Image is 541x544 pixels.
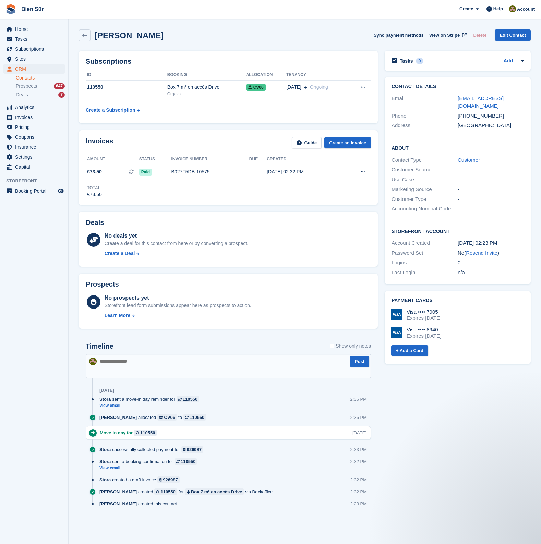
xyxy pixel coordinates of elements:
[185,488,244,495] a: Box 7 m² en accès Drive
[392,228,524,234] h2: Storefront Account
[3,112,65,122] a: menu
[3,186,65,196] a: menu
[3,142,65,152] a: menu
[392,239,458,247] div: Account Created
[5,4,16,14] img: stora-icon-8386f47178a22dfd0bd8f6a31ec36ba5ce8667c1dd55bd0f319d3a0aa187defe.svg
[350,356,369,367] button: Post
[99,500,137,507] span: [PERSON_NAME]
[105,250,248,257] a: Create a Deal
[15,142,56,152] span: Insurance
[3,122,65,132] a: menu
[392,122,458,130] div: Address
[99,488,276,495] div: created for via Backoffice
[163,476,178,483] div: 926987
[249,154,267,165] th: Due
[16,83,37,89] span: Prospects
[458,157,480,163] a: Customer
[99,446,207,453] div: successfully collected payment for
[99,488,137,495] span: [PERSON_NAME]
[3,64,65,74] a: menu
[99,446,111,453] span: Stora
[458,239,524,247] div: [DATE] 02:23 PM
[15,44,56,54] span: Subscriptions
[16,91,65,98] a: Deals 7
[3,24,65,34] a: menu
[167,84,246,91] div: Box 7 m² en accès Drive
[392,205,458,213] div: Accounting Nominal Code
[3,102,65,112] a: menu
[86,280,119,288] h2: Prospects
[350,446,367,453] div: 2:33 PM
[292,137,322,148] a: Guide
[86,342,113,350] h2: Timeline
[191,488,242,495] div: Box 7 m² en accès Drive
[15,102,56,112] span: Analytics
[246,84,266,91] span: CV06
[15,64,56,74] span: CRM
[15,122,56,132] span: Pricing
[183,414,206,421] a: 110550
[400,58,413,64] h2: Tasks
[16,92,28,98] span: Deals
[87,191,102,198] div: €73.50
[392,269,458,277] div: Last Login
[458,259,524,267] div: 0
[105,294,251,302] div: No prospects yet
[392,298,524,303] h2: Payment cards
[324,137,371,148] a: Create an Invoice
[154,488,177,495] a: 110550
[99,396,203,402] div: sent a move-in day reminder for
[392,144,524,151] h2: About
[15,152,56,162] span: Settings
[140,430,155,436] div: 110550
[458,122,524,130] div: [GEOGRAPHIC_DATA]
[392,166,458,174] div: Customer Source
[392,156,458,164] div: Contact Type
[89,358,97,365] img: Matthieu Burnand
[392,84,524,89] h2: Contact Details
[105,302,251,309] div: Storefront lead form submissions appear here as prospects to action.
[171,154,249,165] th: Invoice number
[86,219,104,227] h2: Deals
[105,232,248,240] div: No deals yet
[458,176,524,184] div: -
[286,84,301,91] span: [DATE]
[458,205,524,213] div: -
[187,446,202,453] div: 926987
[350,414,367,421] div: 2:36 PM
[391,309,402,320] img: Visa Logo
[464,250,499,256] span: ( )
[160,488,175,495] div: 110550
[86,154,139,165] th: Amount
[392,176,458,184] div: Use Case
[99,476,183,483] div: created a draft invoice
[267,168,342,176] div: [DATE] 02:32 PM
[139,154,171,165] th: Status
[509,5,516,12] img: Matthieu Burnand
[458,185,524,193] div: -
[330,342,371,350] label: Show only notes
[86,107,135,114] div: Create a Subscription
[15,132,56,142] span: Coupons
[15,112,56,122] span: Invoices
[3,152,65,162] a: menu
[3,132,65,142] a: menu
[391,327,402,338] img: Visa Logo
[16,75,65,81] a: Contacts
[183,396,197,402] div: 110550
[504,57,513,65] a: Add
[350,396,367,402] div: 2:36 PM
[15,24,56,34] span: Home
[350,476,367,483] div: 2:32 PM
[3,162,65,172] a: menu
[267,154,342,165] th: Created
[493,5,503,12] span: Help
[99,396,111,402] span: Stora
[99,414,209,421] div: allocated to
[99,414,137,421] span: [PERSON_NAME]
[3,54,65,64] a: menu
[175,458,197,465] a: 110550
[139,169,152,176] span: Paid
[458,166,524,174] div: -
[99,500,180,507] div: created this contact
